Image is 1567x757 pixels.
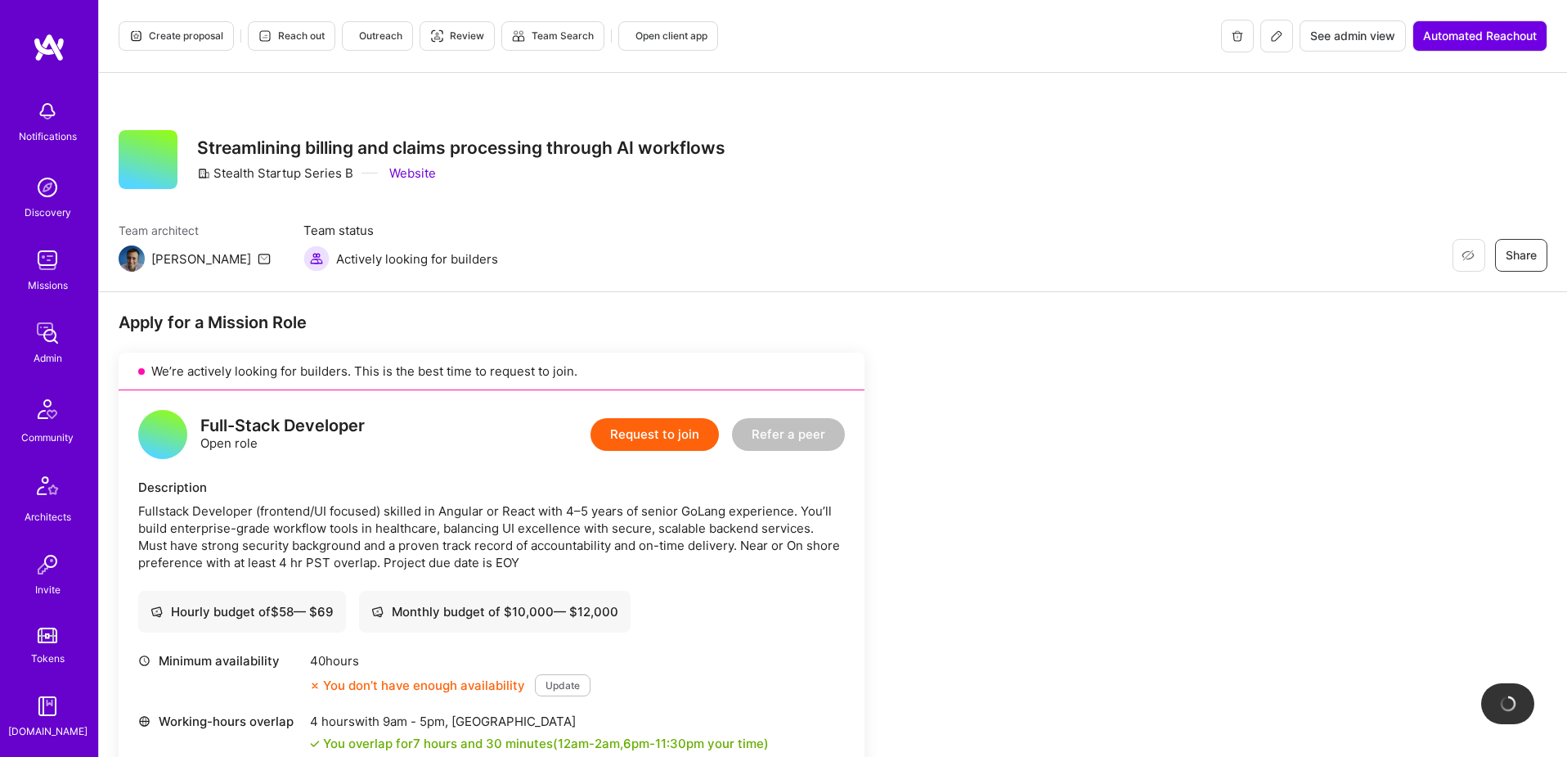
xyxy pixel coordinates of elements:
div: Discovery [25,204,71,221]
img: tokens [38,628,57,643]
span: Team Search [512,29,594,43]
span: Reach out [258,29,325,43]
div: Missions [28,277,68,294]
div: You overlap for 7 hours and 30 minutes ( your time) [323,735,769,752]
img: guide book [31,690,64,723]
img: loading [1498,694,1518,714]
img: teamwork [31,244,64,277]
div: Architects [25,508,71,525]
div: Apply for a Mission Role [119,312,864,333]
span: Review [430,29,484,43]
div: [PERSON_NAME] [151,250,251,268]
button: Request to join [590,418,719,451]
i: icon CloseOrange [310,681,320,691]
div: Hourly budget of $ 58 — $ 69 [150,603,334,620]
div: Tokens [31,650,65,667]
button: Team Search [501,21,604,51]
div: Fullstack Developer (frontend/UI focused) skilled in Angular or React with 4–5 years of senior Go... [138,502,845,571]
img: Actively looking for builders [303,246,330,272]
button: Reach out [248,21,335,51]
button: Outreach [342,21,413,51]
div: We’re actively looking for builders. This is the best time to request to join. [119,353,864,390]
i: icon World [138,715,150,728]
img: Architects [28,469,67,508]
i: icon Clock [138,655,150,667]
div: Monthly budget of $ 10,000 — $ 12,000 [371,603,618,620]
span: 9am - 5pm , [379,714,451,729]
button: See admin view [1300,20,1406,52]
span: 12am - 2am [558,736,620,751]
img: admin teamwork [31,317,64,349]
i: icon CompanyGray [197,167,210,180]
div: Minimum availability [138,652,302,669]
span: Create proposal [129,29,223,43]
div: Notifications [19,128,77,145]
i: icon Check [310,739,320,749]
span: , [620,736,623,751]
img: logo [33,33,65,62]
i: icon Cash [371,606,384,618]
i: icon Proposal [129,29,142,43]
h3: Streamlining billing and claims processing through AI workflows [197,137,725,158]
button: Update [535,674,590,696]
img: bell [31,95,64,128]
i: icon EyeClosed [1461,249,1475,262]
button: Automated Reachout [1412,20,1547,52]
button: Create proposal [119,21,234,51]
i: icon Mail [258,252,271,265]
span: See admin view [1310,28,1395,44]
div: Working-hours overlap [138,713,302,730]
a: Website [386,164,436,182]
img: Community [28,390,67,429]
img: Invite [31,548,64,581]
div: Description [138,479,845,496]
div: You don’t have enough availability [310,677,525,694]
span: Team status [303,222,498,239]
button: Share [1495,239,1547,272]
span: Actively looking for builders [336,250,498,268]
div: Community [21,429,74,446]
i: icon Cash [150,606,163,618]
img: Team Architect [119,246,145,272]
div: Admin [34,349,62,367]
div: Open role [200,417,365,452]
div: 4 hours with [GEOGRAPHIC_DATA] [310,713,769,730]
button: Refer a peer [732,418,845,451]
span: 6pm - 11:30pm [623,736,704,751]
div: [DOMAIN_NAME] [8,723,88,740]
span: Team architect [119,222,271,239]
span: Outreach [352,29,402,43]
div: Stealth Startup Series B [197,164,353,182]
i: icon Targeter [430,29,443,43]
div: Full-Stack Developer [200,417,365,435]
span: Open client app [629,29,707,43]
img: discovery [31,171,64,204]
button: Review [420,21,495,51]
span: Automated Reachout [1423,28,1537,44]
div: 40 hours [310,652,590,669]
div: Invite [35,581,61,598]
button: Open client app [618,21,718,51]
span: Share [1506,247,1537,264]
